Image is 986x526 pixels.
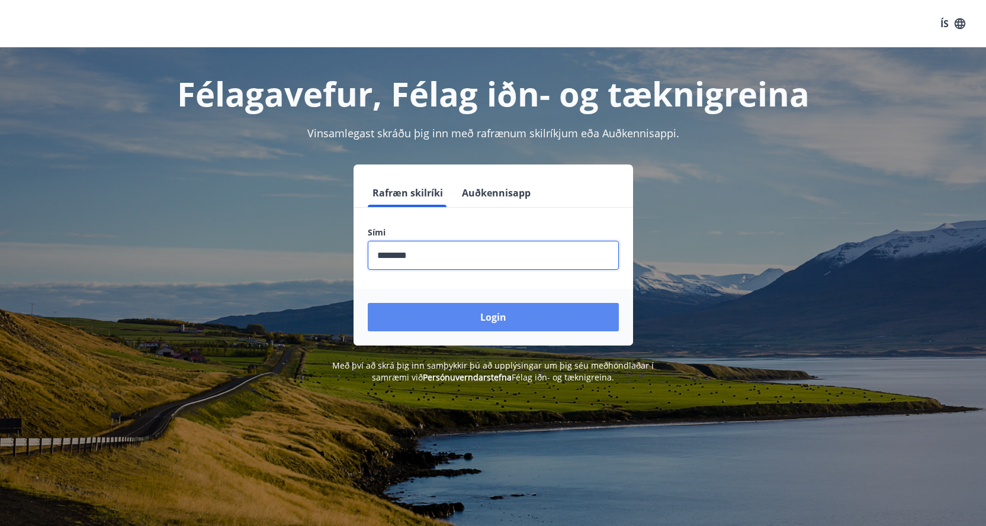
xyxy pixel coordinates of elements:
h1: Félagavefur, Félag iðn- og tæknigreina [81,71,905,116]
button: Auðkennisapp [457,179,535,207]
label: Sími [368,227,619,238]
button: ÍS [934,13,972,34]
span: Með því að skrá þig inn samþykkir þú að upplýsingar um þig séu meðhöndlaðar í samræmi við Félag i... [332,360,654,383]
button: Login [368,303,619,331]
a: Persónuverndarstefna [423,372,512,383]
button: Rafræn skilríki [368,179,448,207]
span: Vinsamlegast skráðu þig inn með rafrænum skilríkjum eða Auðkennisappi. [307,126,679,140]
